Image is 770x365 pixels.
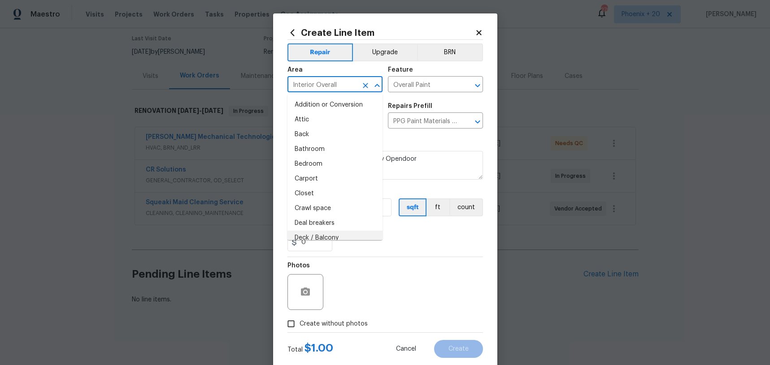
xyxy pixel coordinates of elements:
button: Close [371,79,383,92]
button: Repair [287,43,353,61]
div: Total [287,344,333,354]
textarea: PPG Paint Materials ordered by Opendoor [287,151,483,180]
h5: Feature [388,67,413,73]
h5: Repairs Prefill [388,103,432,109]
span: Create [448,346,469,352]
li: Deal breakers [287,216,383,231]
h5: Photos [287,262,310,269]
li: Bathroom [287,142,383,157]
button: count [449,198,483,216]
button: Open [471,79,484,92]
button: Cancel [382,340,431,358]
button: ft [426,198,449,216]
button: BRN [417,43,483,61]
button: Open [471,116,484,128]
button: Clear [359,79,372,92]
button: Upgrade [353,43,417,61]
h2: Create Line Item [287,28,475,38]
li: Bedroom [287,157,383,172]
span: $ 1.00 [305,343,333,353]
li: Back [287,127,383,142]
button: sqft [399,198,426,216]
span: Cancel [396,346,416,352]
span: Create without photos [300,319,368,329]
li: Attic [287,112,383,127]
li: Addition or Conversion [287,98,383,112]
li: Crawl space [287,201,383,216]
li: Closet [287,186,383,201]
li: Carport [287,172,383,186]
button: Create [434,340,483,358]
li: Deck / Balcony [287,231,383,245]
h5: Area [287,67,303,73]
